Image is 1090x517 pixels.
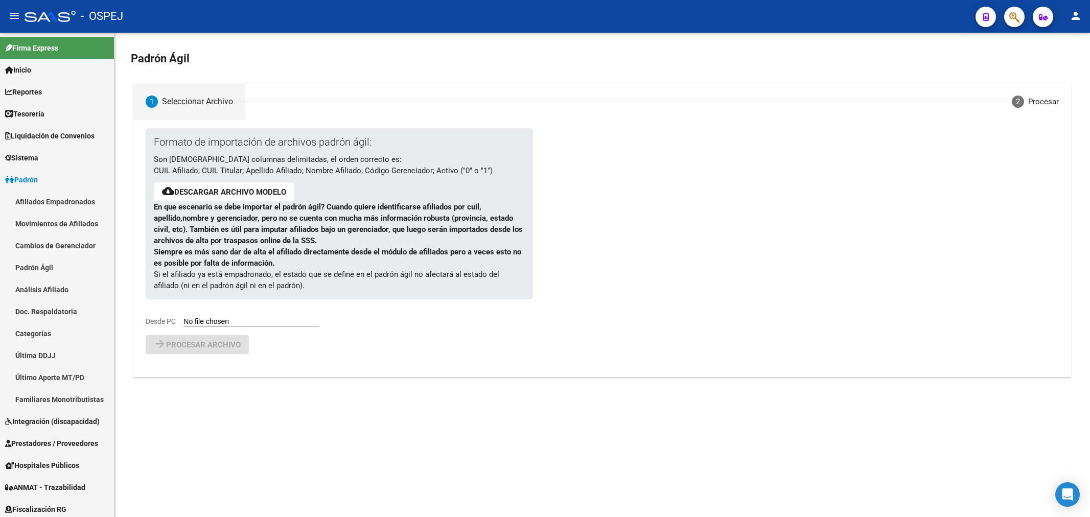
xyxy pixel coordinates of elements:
span: Inicio [5,64,31,76]
p: Son [DEMOGRAPHIC_DATA] columnas delimitadas, el orden correcto es: CUIL Afiliado; CUIL Titular; A... [154,154,525,176]
span: Hospitales Públicos [5,460,79,471]
strong: En que escenario se debe importar el padrón ágil? Cuando quiere identificarse afiliados por cuil,... [154,202,523,245]
strong: Siempre es más sano dar de alta el afiliado directamente desde el módulo de afiliados pero a vece... [154,247,521,268]
div: Open Intercom Messenger [1055,482,1080,507]
span: - OSPEJ [81,5,123,28]
input: Desde PC [183,317,319,327]
button: Descargar archivo modelo [154,182,294,201]
div: Seleccionar Archivo [162,96,233,107]
h2: Padrón Ágil [131,49,1074,68]
span: Prestadores / Proveedores [5,438,98,449]
a: Descargar archivo modelo [174,187,286,197]
span: Desde PC [146,317,176,325]
span: Reportes [5,86,42,98]
span: Firma Express [5,42,58,54]
span: Integración (discapacidad) [5,416,100,427]
button: Procesar archivo [146,335,249,354]
mat-icon: cloud_download [162,185,174,197]
div: Procesar [1028,96,1059,107]
span: Sistema [5,152,38,163]
span: Procesar archivo [166,340,241,349]
mat-icon: arrow_forward [154,338,166,350]
span: 1 [150,96,154,107]
mat-icon: person [1070,10,1082,22]
span: ANMAT - Trazabilidad [5,482,85,493]
span: 2 [1016,96,1020,107]
span: Padrón [5,174,38,185]
mat-icon: menu [8,10,20,22]
div: Si el afiliado ya está empadronado, el estado que se define en el padrón ágil no afectará al esta... [146,128,533,299]
span: Tesorería [5,108,44,120]
span: Fiscalización RG [5,504,66,515]
p: Formato de importación de archivos padrón ágil: [154,136,525,148]
span: Liquidación de Convenios [5,130,95,142]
